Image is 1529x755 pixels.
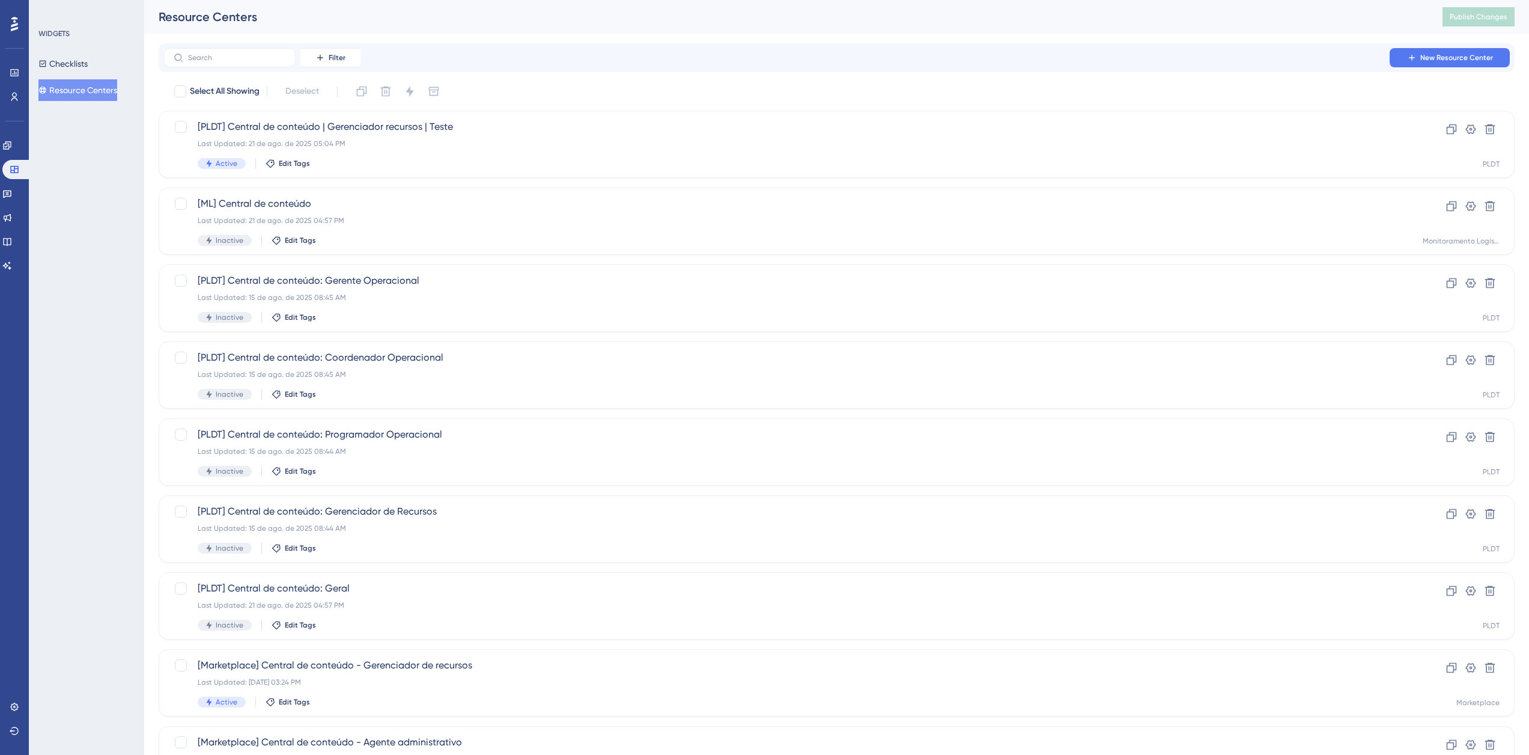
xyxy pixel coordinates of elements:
[1483,313,1500,323] div: PLDT
[159,8,1412,25] div: Resource Centers
[198,601,1379,610] div: Last Updated: 21 de ago. de 2025 04:57 PM
[1483,621,1500,631] div: PLDT
[272,620,316,630] button: Edit Tags
[38,79,117,101] button: Resource Centers
[285,543,316,553] span: Edit Tags
[216,620,243,630] span: Inactive
[198,197,1379,211] span: [ML] Central de conteúdo
[198,274,1379,288] span: [PLDT] Central de conteúdo: Gerente Operacional
[1483,544,1500,554] div: PLDT
[1420,53,1493,63] span: New Resource Center
[198,293,1379,302] div: Last Updated: 15 de ago. de 2025 08:45 AM
[198,504,1379,519] span: [PLDT] Central de conteúdo: Gerenciador de Recursos
[198,427,1379,442] span: [PLDT] Central de conteúdo: Programador Operacional
[198,139,1379,148] div: Last Updated: 21 de ago. de 2025 05:04 PM
[216,390,243,399] span: Inactive
[198,658,1379,673] span: [Marketplace] Central de conteúdo - Gerenciador de recursos
[216,543,243,553] span: Inactive
[266,697,310,707] button: Edit Tags
[198,447,1379,456] div: Last Updated: 15 de ago. de 2025 08:44 AM
[1450,12,1507,22] span: Publish Changes
[216,236,243,245] span: Inactive
[198,581,1379,596] span: [PLDT] Central de conteúdo: Geral
[285,84,319,99] span: Deselect
[272,543,316,553] button: Edit Tags
[38,53,88,75] button: Checklists
[266,159,310,168] button: Edit Tags
[285,466,316,476] span: Edit Tags
[285,390,316,399] span: Edit Tags
[216,159,237,168] span: Active
[285,236,316,245] span: Edit Tags
[1390,48,1510,67] button: New Resource Center
[198,370,1379,379] div: Last Updated: 15 de ago. de 2025 08:45 AM
[285,620,316,630] span: Edit Tags
[190,84,260,99] span: Select All Showing
[329,53,345,63] span: Filter
[198,350,1379,365] span: [PLDT] Central de conteúdo: Coordenador Operacional
[275,81,330,102] button: Deselect
[198,677,1379,687] div: Last Updated: [DATE] 03:24 PM
[216,313,243,322] span: Inactive
[272,466,316,476] button: Edit Tags
[216,697,237,707] span: Active
[198,120,1379,134] span: [PLDT] Central de conteúdo | Gerenciador recursos | Teste
[198,524,1379,533] div: Last Updated: 15 de ago. de 2025 08:44 AM
[216,466,243,476] span: Inactive
[1442,7,1515,26] button: Publish Changes
[279,159,310,168] span: Edit Tags
[1483,390,1500,400] div: PLDT
[272,236,316,245] button: Edit Tags
[285,313,316,322] span: Edit Tags
[300,48,360,67] button: Filter
[272,313,316,322] button: Edit Tags
[38,29,70,38] div: WIDGETS
[1423,236,1500,246] div: Monitoramento Logístico
[198,216,1379,225] div: Last Updated: 21 de ago. de 2025 04:57 PM
[1483,159,1500,169] div: PLDT
[198,735,1379,750] span: [Marketplace] Central de conteúdo - Agente administrativo
[188,53,285,62] input: Search
[1456,698,1500,708] div: Marketplace
[1483,467,1500,477] div: PLDT
[279,697,310,707] span: Edit Tags
[272,390,316,399] button: Edit Tags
